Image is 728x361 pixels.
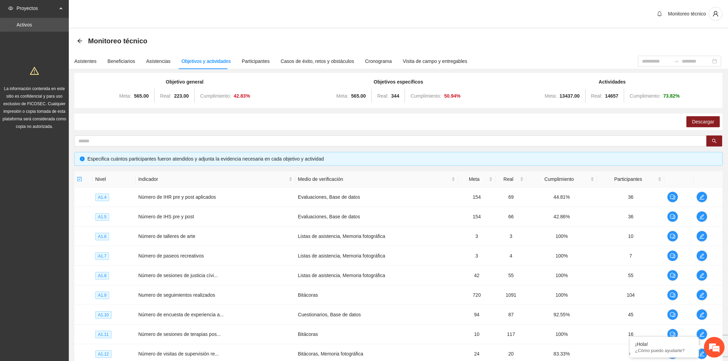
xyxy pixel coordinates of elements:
p: ¿Cómo puedo ayudarte? [635,348,694,353]
td: 100% [526,266,597,285]
span: Medio de verificación [298,175,450,183]
button: comment [667,192,678,203]
span: eye [8,6,13,11]
span: edit [697,312,707,317]
span: La información contenida en este sitio es confidencial y para uso exclusivo de FICOSEC. Cualquier... [3,86,66,129]
button: comment [667,250,678,261]
button: edit [696,309,707,320]
td: 55 [597,266,664,285]
td: Listas de asistencia, Memoria fotográfica [295,227,458,246]
div: ¡Hola! [635,341,694,347]
td: 100% [526,285,597,305]
button: edit [696,348,707,359]
td: 720 [458,285,495,305]
th: Cumplimiento [526,171,597,187]
td: 4 [495,246,526,266]
td: 66 [495,207,526,227]
strong: 565.00 [351,93,366,99]
button: comment [667,309,678,320]
strong: Actividades [599,79,626,85]
td: 10 [458,325,495,344]
span: Número de sesiones de justicia cívi... [138,273,218,278]
span: A1.9 [95,292,109,299]
span: Número de visitas de supervisión re... [138,351,219,357]
strong: 344 [391,93,399,99]
td: Número de paseos recreativos [136,246,295,266]
strong: 14657 [605,93,618,99]
span: Monitoreo técnico [668,11,706,17]
button: comment [667,329,678,340]
button: user [709,7,722,21]
th: Real [495,171,526,187]
span: edit [697,233,707,239]
strong: 73.82 % [663,93,680,99]
td: 100% [526,227,597,246]
td: 104 [597,285,664,305]
td: Cuestionarios, Base de datos [295,305,458,325]
span: A1.8 [95,272,109,280]
td: 7 [597,246,664,266]
button: edit [696,250,707,261]
strong: 565.00 [134,93,149,99]
div: Cronograma [365,57,392,65]
span: Real: [377,93,388,99]
span: Monitoreo técnico [88,35,147,46]
button: edit [696,211,707,222]
button: comment [667,211,678,222]
div: Asistentes [74,57,97,65]
div: Casos de éxito, retos y obstáculos [281,57,354,65]
span: Meta: [336,93,349,99]
td: Número de IHS pre y post [136,207,295,227]
td: 92.55% [526,305,597,325]
td: 42 [458,266,495,285]
span: user [709,11,722,17]
button: comment [667,289,678,300]
td: 16 [597,325,664,344]
span: Descargar [692,118,714,125]
strong: Objetivos específicos [374,79,423,85]
span: warning [30,66,39,75]
span: edit [697,253,707,259]
span: Indicador [138,175,287,183]
span: A1.10 [95,311,111,319]
button: comment [667,231,678,242]
strong: 223.00 [174,93,189,99]
td: 10 [597,227,664,246]
span: info-circle [80,156,85,161]
span: Meta [461,175,488,183]
span: edit [697,214,707,219]
div: Visita de campo y entregables [403,57,467,65]
button: edit [696,270,707,281]
td: Evaluaciones, Base de datos [295,187,458,207]
td: 117 [495,325,526,344]
td: 36 [597,187,664,207]
th: Participantes [597,171,664,187]
div: Beneficiarios [108,57,135,65]
span: Proyectos [17,1,57,15]
td: Número de IHR pre y post aplicados [136,187,295,207]
button: edit [696,192,707,203]
td: 1091 [495,285,526,305]
strong: Objetivo general [166,79,204,85]
td: 3 [458,227,495,246]
span: Número de encuesta de experiencia a... [138,312,224,317]
td: Listas de asistencia, Memoria fotográfica [295,266,458,285]
span: Cumplimiento: [200,93,231,99]
span: Meta: [545,93,557,99]
span: to [674,58,679,64]
span: A1.7 [95,252,109,260]
td: Bitácoras [295,325,458,344]
span: Real: [591,93,602,99]
td: 100% [526,325,597,344]
span: edit [697,351,707,357]
td: 3 [495,227,526,246]
button: edit [696,329,707,340]
td: 69 [495,187,526,207]
td: Bitácoras [295,285,458,305]
span: Cumplimiento [529,175,589,183]
span: A1.6 [95,233,109,240]
td: 154 [458,207,495,227]
strong: 13437.00 [559,93,579,99]
td: 3 [458,246,495,266]
span: A1.11 [95,331,111,338]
